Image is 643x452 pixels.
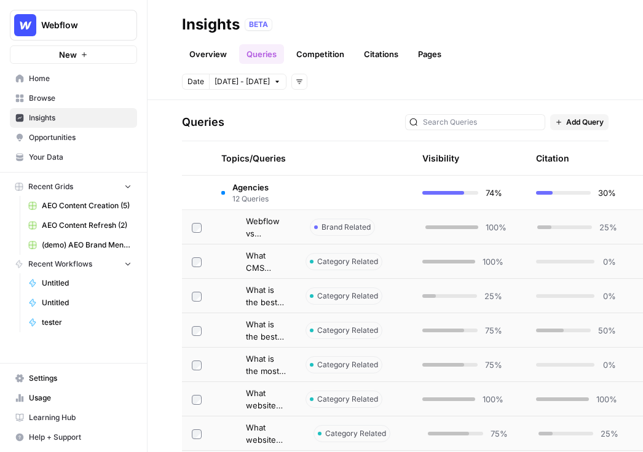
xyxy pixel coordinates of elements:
a: tester [23,313,137,332]
button: Recent Grids [10,177,137,196]
span: 0% [602,359,616,371]
span: Help + Support [29,432,132,443]
a: Opportunities [10,128,137,147]
span: Untitled [42,297,132,308]
span: 25% [601,427,618,440]
span: Category Related [317,325,378,336]
span: (demo) AEO Brand Mention Outreach (1) [42,240,132,251]
span: Insights [29,112,132,123]
a: Queries [239,44,284,64]
a: Untitled [23,293,137,313]
a: Usage [10,388,137,408]
span: [DATE] - [DATE] [215,76,270,87]
span: AEO Content Refresh (2) [42,220,132,231]
span: Untitled [42,278,132,289]
span: 100% [483,393,502,405]
span: Recent Grids [28,181,73,192]
a: Home [10,69,137,88]
a: AEO Content Creation (5) [23,196,137,216]
span: Browse [29,93,132,104]
span: Learning Hub [29,412,132,423]
span: 100% [483,255,502,268]
img: Webflow Logo [14,14,36,36]
button: Recent Workflows [10,255,137,273]
a: Your Data [10,147,137,167]
span: Brand Related [321,222,371,233]
span: Agencies [232,181,269,193]
span: Category Related [317,394,378,405]
div: Visibility [422,152,459,165]
div: Citation [536,141,569,175]
span: Category Related [325,428,386,439]
button: Help + Support [10,427,137,447]
span: 74% [486,187,502,199]
span: What website platform offers client handoff and permissions management? [246,421,294,446]
button: [DATE] - [DATE] [209,74,286,90]
span: 75% [485,324,502,337]
span: What website builder is used by agencies? [246,387,286,411]
span: What is the most cost-effective website builder for startups vs agencies? [246,353,286,377]
span: Home [29,73,132,84]
span: tester [42,317,132,328]
span: 100% [486,221,505,233]
span: Usage [29,392,132,403]
h3: Queries [182,114,224,131]
span: Category Related [317,359,378,370]
a: Learning Hub [10,408,137,427]
span: Your Data [29,152,132,163]
div: Insights [182,15,240,34]
button: Workspace: Webflow [10,10,137,41]
span: 12 Queries [232,193,269,205]
span: Add Query [566,117,604,128]
a: AEO Content Refresh (2) [23,216,137,235]
span: Category Related [317,256,378,267]
span: 75% [491,427,508,440]
span: Opportunities [29,132,132,143]
span: AEO Content Creation (5) [42,200,132,211]
span: Webflow vs WordPress: which is better for agencies? [246,215,290,240]
span: 30% [598,187,616,199]
span: New [59,49,77,61]
a: Settings [10,368,137,388]
div: BETA [245,18,272,31]
span: 25% [599,221,617,233]
button: Add Query [550,114,609,130]
span: What is the best enterprise website builder for agencies serving large clients? [246,318,286,343]
a: Citations [357,44,406,64]
span: 25% [484,290,502,302]
span: 0% [602,255,616,268]
input: Search Queries [423,116,541,128]
a: Pages [411,44,449,64]
span: 100% [596,393,616,405]
a: Overview [182,44,234,64]
span: 50% [598,324,616,337]
span: 75% [485,359,502,371]
div: Topics/Queries [221,141,286,175]
span: What CMS works best for agencies building client websites? [246,249,286,274]
span: 0% [602,290,616,302]
button: New [10,45,137,64]
span: Date [187,76,204,87]
a: Competition [289,44,352,64]
a: (demo) AEO Brand Mention Outreach (1) [23,235,137,255]
a: Insights [10,108,137,128]
span: Category Related [317,290,378,302]
span: Recent Workflows [28,259,92,270]
a: Untitled [23,273,137,293]
span: What is the best CMS for agencies? [246,284,286,308]
span: Settings [29,373,132,384]
a: Browse [10,88,137,108]
span: Webflow [41,19,116,31]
